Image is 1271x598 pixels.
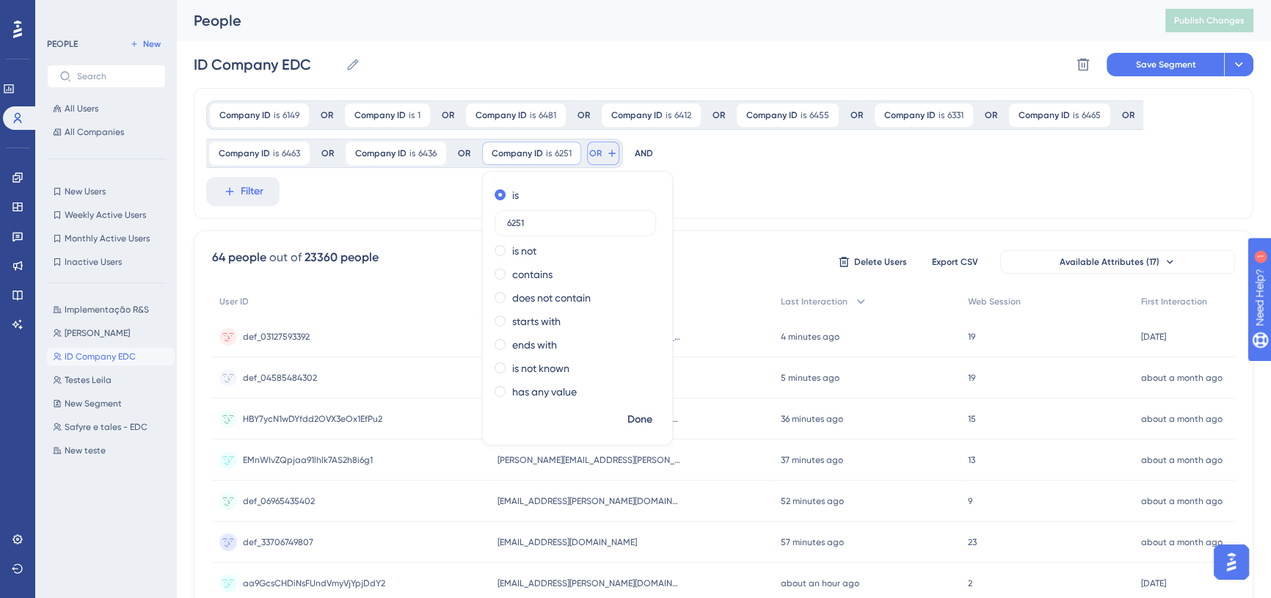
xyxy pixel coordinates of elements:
time: about a month ago [1141,496,1223,506]
button: Save Segment [1107,53,1224,76]
time: about a month ago [1141,414,1223,424]
time: 57 minutes ago [781,537,844,547]
span: Company ID [219,147,270,159]
div: OR [985,109,997,121]
div: OR [442,109,454,121]
div: OR [851,109,863,121]
button: New [125,35,166,53]
span: 6436 [418,147,437,159]
span: First Interaction [1141,296,1207,307]
span: 6251 [555,147,572,159]
span: ID Company EDC [65,351,136,362]
span: New [143,38,161,50]
span: Monthly Active Users [65,233,150,244]
span: New Segment [65,398,122,409]
button: [PERSON_NAME] [47,324,175,342]
span: Company ID [492,147,543,159]
button: New Segment [47,395,175,412]
span: aa9GcsCHDiNsFUndVmyVjYpjDdY2 [243,577,385,589]
span: 19 [968,372,975,384]
div: out of [269,249,302,266]
div: 23360 people [305,249,379,266]
button: ID Company EDC [47,348,175,365]
input: Type the value [507,218,644,228]
span: New teste [65,445,106,456]
span: [PERSON_NAME][EMAIL_ADDRESS][PERSON_NAME][DOMAIN_NAME] [498,454,681,466]
span: Company ID [611,109,663,121]
div: 64 people [212,249,266,266]
time: 4 minutes ago [781,332,840,342]
button: Implementação R&S [47,301,175,318]
time: [DATE] [1141,332,1166,342]
span: 6331 [947,109,964,121]
button: Filter [206,177,280,206]
button: Safyre e tales - EDC [47,418,175,436]
span: Company ID [1019,109,1070,121]
span: User ID [219,296,249,307]
time: about a month ago [1141,373,1223,383]
button: All Companies [47,123,166,141]
div: OR [321,147,334,159]
span: def_06965435402 [243,495,315,507]
span: Company ID [354,109,406,121]
button: Done [619,406,660,433]
time: 36 minutes ago [781,414,843,424]
span: 23 [968,536,977,548]
span: Done [627,411,652,429]
button: New Users [47,183,166,200]
label: has any value [512,383,577,401]
span: is [546,147,552,159]
span: 15 [968,413,976,425]
span: Company ID [219,109,271,121]
span: 6412 [674,109,691,121]
label: is not known [512,360,569,377]
span: All Companies [65,126,124,138]
input: Segment Name [194,54,340,75]
span: is [409,147,415,159]
span: [PERSON_NAME] [65,327,130,339]
button: Export CSV [918,250,991,274]
span: 6149 [283,109,299,121]
button: Available Attributes (17) [1000,250,1235,274]
span: Company ID [746,109,798,121]
span: Delete Users [854,256,907,268]
button: Weekly Active Users [47,206,166,224]
span: EMnWIvZQpjaa91lhlk7AS2h8i6g1 [243,454,373,466]
button: Inactive Users [47,253,166,271]
div: AND [635,139,653,168]
div: PEOPLE [47,38,78,50]
span: New Users [65,186,106,197]
div: OR [713,109,725,121]
span: HBY7ycN1wDYfdd2OVX3eOx1EfPu2 [243,413,382,425]
span: Inactive Users [65,256,122,268]
span: Implementação R&S [65,304,149,316]
span: Export CSV [932,256,978,268]
span: Save Segment [1136,59,1196,70]
div: 1 [102,7,106,19]
span: Web Session [968,296,1021,307]
label: ends with [512,336,557,354]
span: [EMAIL_ADDRESS][DOMAIN_NAME] [498,536,637,548]
span: is [273,147,279,159]
label: is [512,186,519,204]
span: is [1073,109,1079,121]
button: Testes Leila [47,371,175,389]
span: 6465 [1082,109,1101,121]
span: Safyre e tales - EDC [65,421,148,433]
span: is [939,109,944,121]
button: Delete Users [836,250,909,274]
span: Last Interaction [781,296,848,307]
time: about an hour ago [781,578,859,588]
time: about a month ago [1141,537,1223,547]
button: OR [587,142,619,165]
div: People [194,10,1129,31]
span: is [274,109,280,121]
span: is [409,109,415,121]
time: 37 minutes ago [781,455,843,465]
span: 19 [968,331,975,343]
span: def_33706749807 [243,536,313,548]
div: OR [1122,109,1135,121]
span: All Users [65,103,98,114]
